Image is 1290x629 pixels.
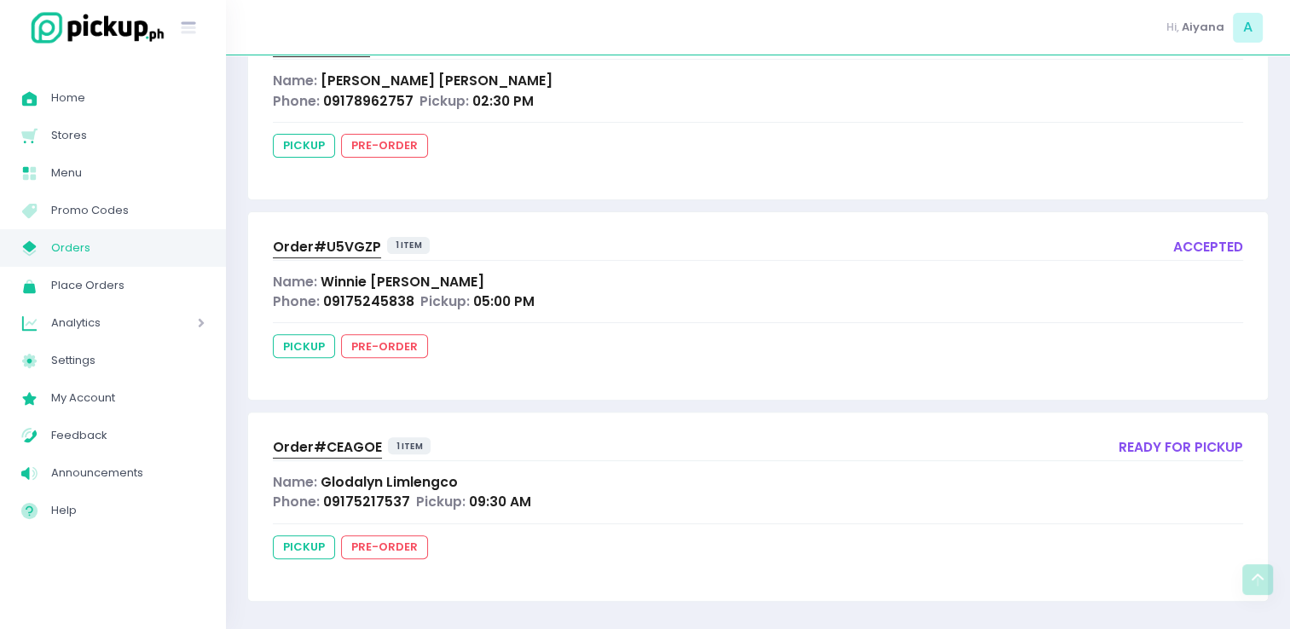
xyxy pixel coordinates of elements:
span: Order# CEAGOE [273,438,382,456]
span: 09175245838 [323,292,414,310]
span: Orders [51,237,205,259]
span: Announcements [51,462,205,484]
span: Order# U5VGZP [273,238,381,256]
span: pickup [273,535,335,559]
span: A [1233,13,1263,43]
span: 09175217537 [323,493,410,511]
span: Place Orders [51,274,205,297]
span: Stores [51,124,205,147]
span: My Account [51,387,205,409]
span: pre-order [341,134,428,158]
a: Order#CEAGOE [273,437,382,460]
span: [PERSON_NAME] [PERSON_NAME] [321,72,552,89]
span: Pickup: [420,292,470,310]
span: Name: [273,72,317,89]
span: Glodalyn Limlengco [321,473,458,491]
span: pickup [273,334,335,358]
span: pickup [273,134,335,158]
span: Promo Codes [51,199,205,222]
span: 09:30 AM [469,493,531,511]
span: Aiyana [1182,19,1224,36]
a: Order#U5VGZP [273,237,381,260]
span: Menu [51,162,205,184]
span: Winnie [PERSON_NAME] [321,273,484,291]
span: Phone: [273,292,320,310]
span: Name: [273,273,317,291]
span: pre-order [341,535,428,559]
span: 1 item [387,237,431,254]
span: Help [51,499,205,522]
span: 09178962757 [323,92,414,110]
span: Settings [51,349,205,372]
span: Phone: [273,493,320,511]
span: Hi, [1166,19,1179,36]
span: Analytics [51,312,149,334]
span: 05:00 PM [473,292,535,310]
span: Pickup: [419,92,469,110]
span: pre-order [341,334,428,358]
img: logo [21,9,166,46]
span: Feedback [51,424,205,447]
span: Pickup: [416,493,466,511]
span: Name: [273,473,317,491]
span: 1 item [388,437,431,454]
span: Home [51,87,205,109]
div: ready for pickup [1119,437,1243,460]
div: accepted [1173,237,1243,260]
span: 02:30 PM [472,92,534,110]
span: Phone: [273,92,320,110]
